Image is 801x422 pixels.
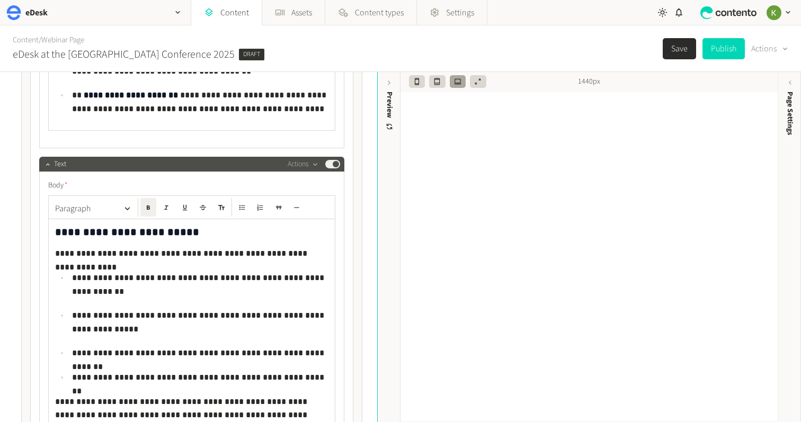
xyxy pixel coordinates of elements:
button: Save [663,38,696,59]
h2: eDesk at the [GEOGRAPHIC_DATA] Conference 2025 [13,47,235,62]
span: Draft [239,49,264,60]
button: Paragraph [51,198,136,219]
button: Actions [288,158,319,170]
button: Actions [751,38,788,59]
span: Text [54,159,66,170]
span: Content types [355,6,404,19]
a: Content [13,34,39,46]
span: 1440px [578,76,600,87]
div: Preview [384,92,395,131]
span: Page Settings [785,92,796,135]
span: / [39,34,41,46]
span: Settings [446,6,474,19]
img: eDesk [6,5,21,20]
a: Webinar Page [41,34,84,46]
span: Body [48,180,68,191]
h2: eDesk [25,6,48,19]
button: Publish [702,38,745,59]
img: Keelin Terry [767,5,781,20]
